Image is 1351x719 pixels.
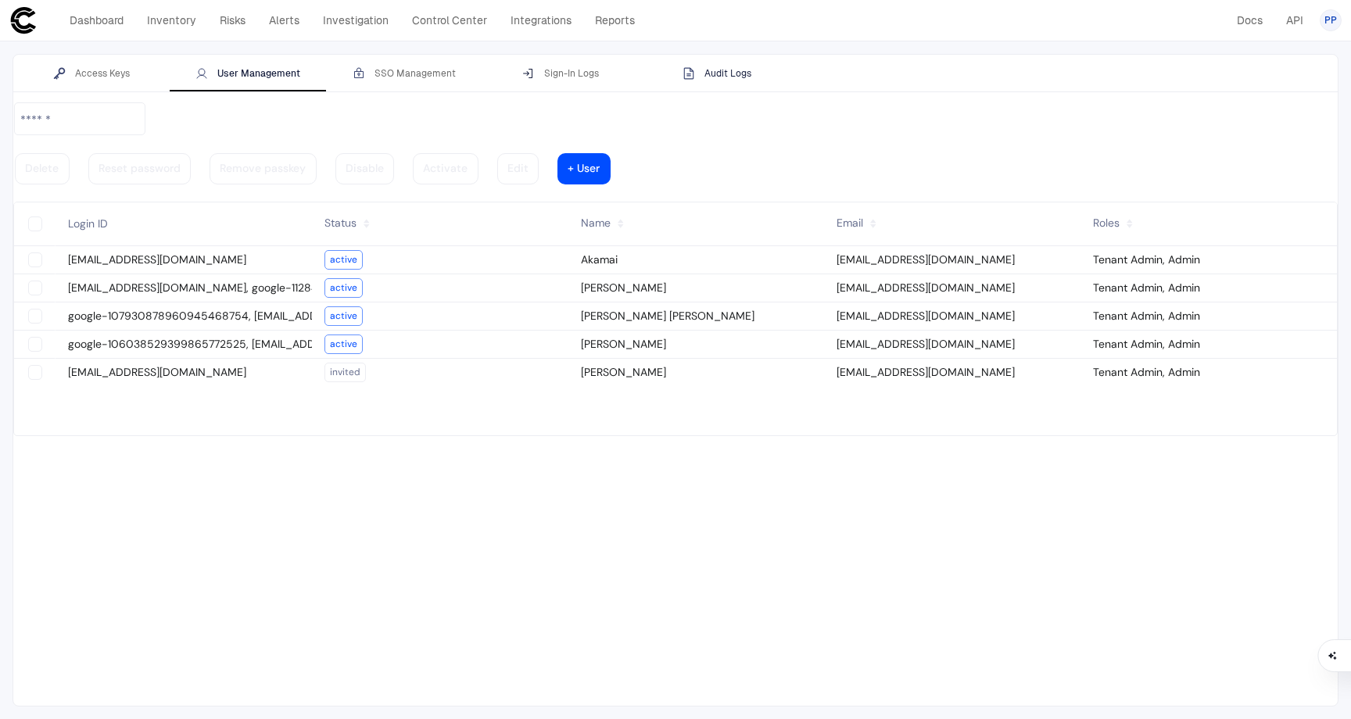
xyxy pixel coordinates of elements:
[405,9,494,31] a: Control Center
[522,67,599,80] div: Sign-In Logs
[1279,9,1310,31] a: API
[1324,14,1337,27] span: PP
[1320,9,1342,31] button: PP
[316,9,396,31] a: Investigation
[63,9,131,31] a: Dashboard
[1230,9,1270,31] a: Docs
[353,67,456,80] div: SSO Management
[683,67,751,80] div: Audit Logs
[195,67,300,80] div: User Management
[140,9,203,31] a: Inventory
[53,67,130,80] div: Access Keys
[213,9,253,31] a: Risks
[503,9,579,31] a: Integrations
[588,9,642,31] a: Reports
[262,9,306,31] a: Alerts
